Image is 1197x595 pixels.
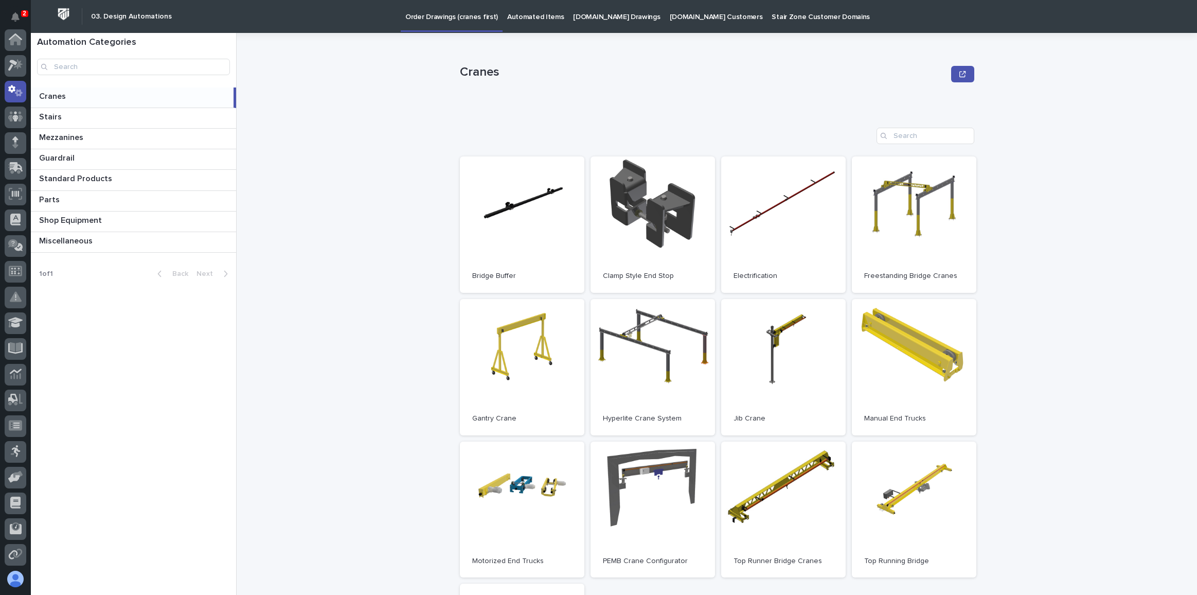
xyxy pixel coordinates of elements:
[39,131,85,143] p: Mezzanines
[472,414,572,423] p: Gantry Crane
[31,87,236,108] a: CranesCranes
[166,270,188,277] span: Back
[734,414,833,423] p: Jib Crane
[31,261,61,287] p: 1 of 1
[864,557,964,566] p: Top Running Bridge
[852,156,976,293] a: Freestanding Bridge Cranes
[591,299,715,435] a: Hyperlite Crane System
[91,12,172,21] h2: 03. Design Automations
[603,557,703,566] p: PEMB Crane Configurator
[31,212,236,232] a: Shop EquipmentShop Equipment
[591,442,715,578] a: PEMB Crane Configurator
[23,10,26,17] p: 2
[5,568,26,590] button: users-avatar
[39,110,64,122] p: Stairs
[460,299,584,435] a: Gantry Crane
[39,214,104,225] p: Shop Equipment
[603,272,703,281] p: Clamp Style End Stop
[31,170,236,190] a: Standard ProductsStandard Products
[31,108,236,129] a: StairsStairs
[54,5,73,24] img: Workspace Logo
[31,191,236,212] a: PartsParts
[460,442,584,578] a: Motorized End Trucks
[5,6,26,28] button: Notifications
[472,272,572,281] p: Bridge Buffer
[31,129,236,149] a: MezzaninesMezzanines
[472,557,572,566] p: Motorized End Trucks
[31,232,236,253] a: MiscellaneousMiscellaneous
[721,442,846,578] a: Top Runner Bridge Cranes
[852,299,976,435] a: Manual End Trucks
[192,269,236,278] button: Next
[149,269,192,278] button: Back
[721,156,846,293] a: Electrification
[37,37,230,48] h1: Automation Categories
[196,270,219,277] span: Next
[460,156,584,293] a: Bridge Buffer
[460,65,948,80] p: Cranes
[39,151,77,163] p: Guardrail
[721,299,846,435] a: Jib Crane
[603,414,703,423] p: Hyperlite Crane System
[13,12,26,29] div: Notifications2
[591,156,715,293] a: Clamp Style End Stop
[39,234,95,246] p: Miscellaneous
[37,59,230,75] input: Search
[39,172,114,184] p: Standard Products
[31,149,236,170] a: GuardrailGuardrail
[734,557,833,566] p: Top Runner Bridge Cranes
[864,272,964,281] p: Freestanding Bridge Cranes
[864,414,964,423] p: Manual End Trucks
[39,193,62,205] p: Parts
[852,442,976,578] a: Top Running Bridge
[734,272,833,281] p: Electrification
[877,128,974,144] input: Search
[39,90,68,101] p: Cranes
